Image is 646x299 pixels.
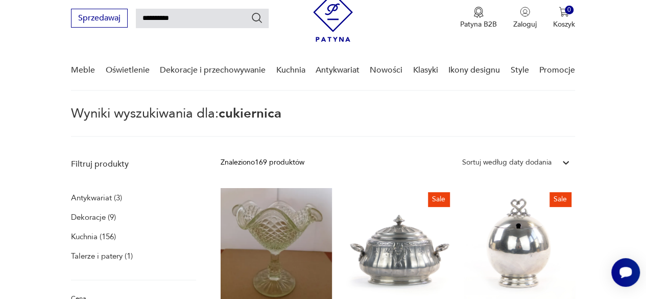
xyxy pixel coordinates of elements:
[71,210,116,224] a: Dekoracje (9)
[559,7,569,17] img: Ikona koszyka
[251,12,263,24] button: Szukaj
[219,104,281,123] span: cukiernica
[513,19,537,29] p: Zaloguj
[71,191,122,205] a: Antykwariat (3)
[510,51,529,90] a: Style
[539,51,575,90] a: Promocje
[71,15,128,22] a: Sprzedawaj
[276,51,305,90] a: Kuchnia
[565,6,573,14] div: 0
[553,7,575,29] button: 0Koszyk
[520,7,530,17] img: Ikonka użytkownika
[448,51,500,90] a: Ikony designu
[462,157,552,168] div: Sortuj według daty dodania
[71,51,95,90] a: Meble
[611,258,640,287] iframe: Smartsupp widget button
[513,7,537,29] button: Zaloguj
[221,157,304,168] div: Znaleziono 169 produktów
[316,51,360,90] a: Antykwariat
[413,51,438,90] a: Klasyki
[460,19,497,29] p: Patyna B2B
[71,158,196,170] p: Filtruj produkty
[71,249,133,263] a: Talerze i patery (1)
[106,51,150,90] a: Oświetlenie
[71,9,128,28] button: Sprzedawaj
[473,7,484,18] img: Ikona medalu
[460,7,497,29] button: Patyna B2B
[370,51,402,90] a: Nowości
[71,229,116,244] a: Kuchnia (156)
[553,19,575,29] p: Koszyk
[160,51,266,90] a: Dekoracje i przechowywanie
[71,107,575,137] p: Wyniki wyszukiwania dla:
[460,7,497,29] a: Ikona medaluPatyna B2B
